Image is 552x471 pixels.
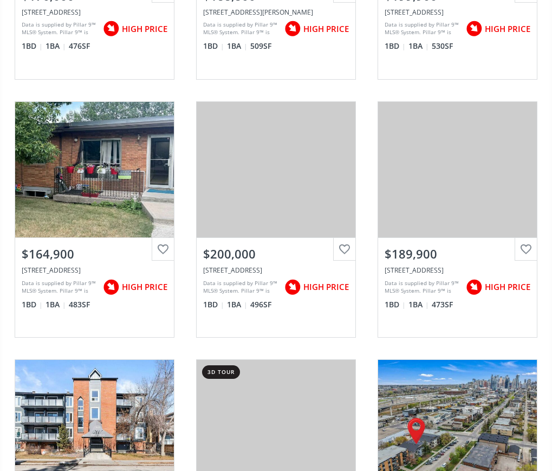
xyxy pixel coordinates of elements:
[463,276,485,298] img: rating icon
[185,91,367,349] a: $200,000[STREET_ADDRESS]Data is supplied by Pillar 9™ MLS® System. Pillar 9™ is the owner of the ...
[4,91,185,349] a: $164,900[STREET_ADDRESS]Data is supplied by Pillar 9™ MLS® System. Pillar 9™ is the owner of the ...
[385,266,530,275] div: 1829 11 Avenue SW #306, Calgary, AB T3C 0N7
[385,41,406,51] span: 1 BD
[303,23,349,35] span: HIGH PRICE
[100,276,122,298] img: rating icon
[385,8,530,17] div: 903 19 Avenue SW #410, Calgary, AB T2T 0H8
[385,21,460,37] div: Data is supplied by Pillar 9™ MLS® System. Pillar 9™ is the owner of the copyright in its MLS® Sy...
[22,299,43,310] span: 1 BD
[385,279,460,295] div: Data is supplied by Pillar 9™ MLS® System. Pillar 9™ is the owner of the copyright in its MLS® Sy...
[432,299,453,310] span: 473 SF
[303,281,349,293] span: HIGH PRICE
[385,299,406,310] span: 1 BD
[203,246,349,262] div: $200,000
[203,8,349,17] div: 638 Meredith Road NE #104, Calgary, AB T2E 5A8
[463,18,485,40] img: rating icon
[485,281,530,293] span: HIGH PRICE
[485,23,530,35] span: HIGH PRICE
[250,299,271,310] span: 496 SF
[122,281,167,293] span: HIGH PRICE
[46,299,66,310] span: 1 BA
[367,91,548,349] a: $189,900[STREET_ADDRESS]Data is supplied by Pillar 9™ MLS® System. Pillar 9™ is the owner of the ...
[22,41,43,51] span: 1 BD
[227,299,248,310] span: 1 BA
[282,18,303,40] img: rating icon
[227,41,248,51] span: 1 BA
[250,41,271,51] span: 509 SF
[22,246,167,262] div: $164,900
[203,299,224,310] span: 1 BD
[203,279,279,295] div: Data is supplied by Pillar 9™ MLS® System. Pillar 9™ is the owner of the copyright in its MLS® Sy...
[69,299,90,310] span: 483 SF
[385,246,530,262] div: $189,900
[203,266,349,275] div: 1727 54 Street SE #321, Calgary, AB T2A 1B7
[22,266,167,275] div: 4328 4 Street NW #306, Calgary, AB T2K 1A2
[408,41,429,51] span: 1 BA
[22,279,98,295] div: Data is supplied by Pillar 9™ MLS® System. Pillar 9™ is the owner of the copyright in its MLS® Sy...
[203,41,224,51] span: 1 BD
[282,276,303,298] img: rating icon
[408,299,429,310] span: 1 BA
[22,21,98,37] div: Data is supplied by Pillar 9™ MLS® System. Pillar 9™ is the owner of the copyright in its MLS® Sy...
[46,41,66,51] span: 1 BA
[203,21,279,37] div: Data is supplied by Pillar 9™ MLS® System. Pillar 9™ is the owner of the copyright in its MLS® Sy...
[100,18,122,40] img: rating icon
[122,23,167,35] span: HIGH PRICE
[432,41,453,51] span: 530 SF
[22,8,167,17] div: 4328 75 Street NW #1, Calgary, AB T3B 2M8
[69,41,90,51] span: 476 SF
